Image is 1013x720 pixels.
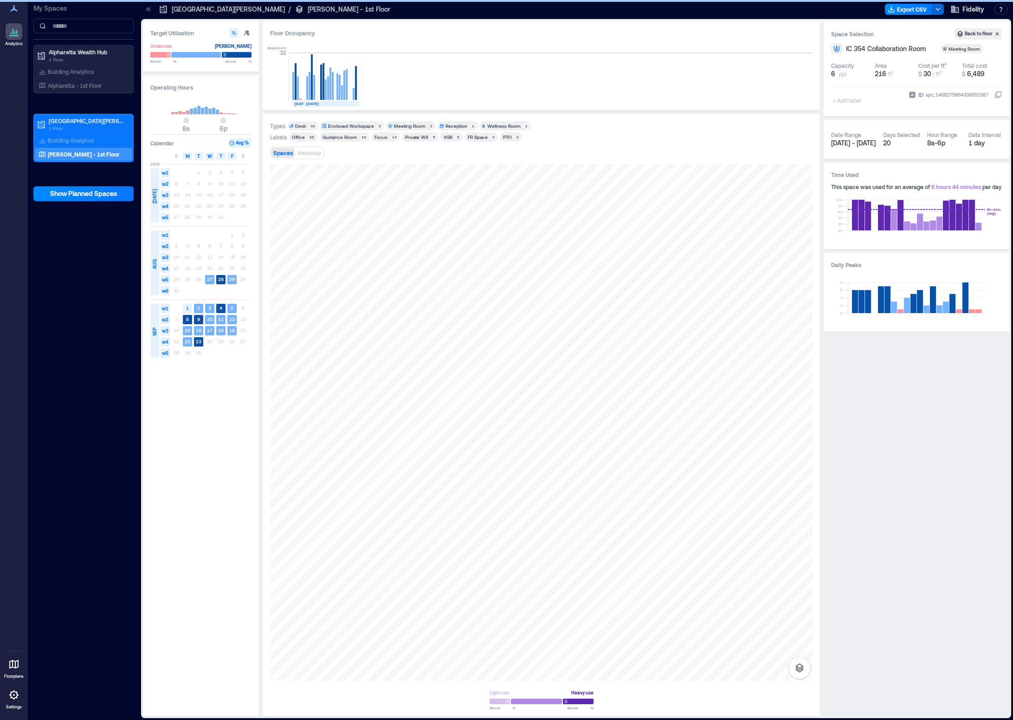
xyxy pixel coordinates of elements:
[503,134,512,140] div: PTO
[968,131,1001,138] div: Data Interval
[150,59,176,64] span: Below %
[918,71,922,77] span: $
[207,327,213,333] text: 17
[6,704,22,710] p: Settings
[3,684,25,713] a: Settings
[838,228,843,233] tspan: 0h
[271,148,295,158] button: Spaces
[840,295,843,300] tspan: 4
[231,305,233,311] text: 5
[172,5,285,14] p: [GEOGRAPHIC_DATA][PERSON_NAME]
[150,28,252,38] h3: Target Utilization
[196,327,201,333] text: 16
[49,124,127,132] p: 1 Floor
[33,4,134,13] p: My Spaces
[831,260,1002,269] h3: Daily Peaks
[840,288,843,292] tspan: 6
[292,134,305,140] div: Office
[150,161,160,167] span: 2025
[186,316,189,322] text: 8
[840,311,843,315] tspan: 0
[831,69,835,79] span: 6
[523,123,529,129] div: 1
[228,138,252,148] button: Avg %
[161,230,170,240] span: w1
[962,62,987,69] div: Total cost
[994,91,1002,98] button: IDspc_1468275664338551587
[151,259,158,269] span: AUG
[831,131,861,138] div: Date Range
[933,71,942,77] span: / ft²
[962,71,965,77] span: $
[918,62,947,69] div: Cost per ft²
[48,137,94,144] p: Building Analytics
[4,674,24,679] p: Floorplans
[487,123,521,129] div: Wellness Room
[309,123,316,129] div: 32
[295,101,307,106] text: [DATE]
[151,189,158,203] span: [DATE]
[948,2,987,17] button: Fidelity
[468,134,488,140] div: FR Space
[838,216,843,220] tspan: 4h
[48,151,120,158] p: [PERSON_NAME] - 1st Floor
[831,94,865,107] span: + Add label
[831,69,871,79] button: 6 ppl
[885,4,932,15] button: Export CSV
[186,152,190,160] span: M
[225,59,252,64] span: Above %
[923,70,931,78] span: 30
[218,276,224,282] text: 28
[49,48,127,56] p: Alpharetta Wealth Hub
[931,183,981,190] span: 6 hours 44 minutes
[838,203,843,208] tspan: 8h
[490,688,509,697] div: Light use
[490,705,516,711] span: Below %
[161,275,170,284] span: w5
[297,150,321,156] span: Heatmap
[927,138,961,148] div: 8a - 6p
[48,82,102,89] p: Alpharetta - 1st Floor
[150,41,172,51] div: Underuse
[360,134,368,140] div: 18
[161,190,170,200] span: w3
[308,134,316,140] div: 20
[185,339,190,344] text: 22
[955,28,1002,39] button: Back to floor
[197,152,200,160] span: T
[883,138,920,148] div: 20
[48,68,94,75] p: Building Analytics
[567,705,594,711] span: Above %
[215,41,252,51] div: [PERSON_NAME]
[229,316,235,322] text: 12
[161,264,170,273] span: w4
[941,44,994,53] button: Meeting Room
[306,101,319,106] text: [DATE]
[394,123,426,129] div: Meeting Room
[50,189,117,198] span: Show Planned Spaces
[207,152,212,160] span: W
[831,170,1002,179] h3: Time Used
[161,348,170,358] span: w5
[229,276,235,282] text: 29
[161,337,170,347] span: w4
[846,44,937,53] button: IC 354 Collaboration Room
[571,688,594,697] div: Heavy use
[207,316,213,322] text: 10
[229,327,235,333] text: 19
[444,134,452,140] div: VGR
[161,253,170,262] span: w3
[374,134,387,140] div: Focus
[1,653,26,682] a: Floorplans
[185,327,190,333] text: 15
[323,134,357,140] div: Guidance Room
[161,304,170,313] span: w1
[270,122,285,130] div: Types
[875,62,887,69] div: Area
[150,138,174,148] h3: Calendar
[490,134,496,140] div: 4
[948,46,981,52] div: Meeting Room
[161,179,170,189] span: w2
[883,131,920,138] div: Days Selected
[270,28,813,38] div: Floor Occupancy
